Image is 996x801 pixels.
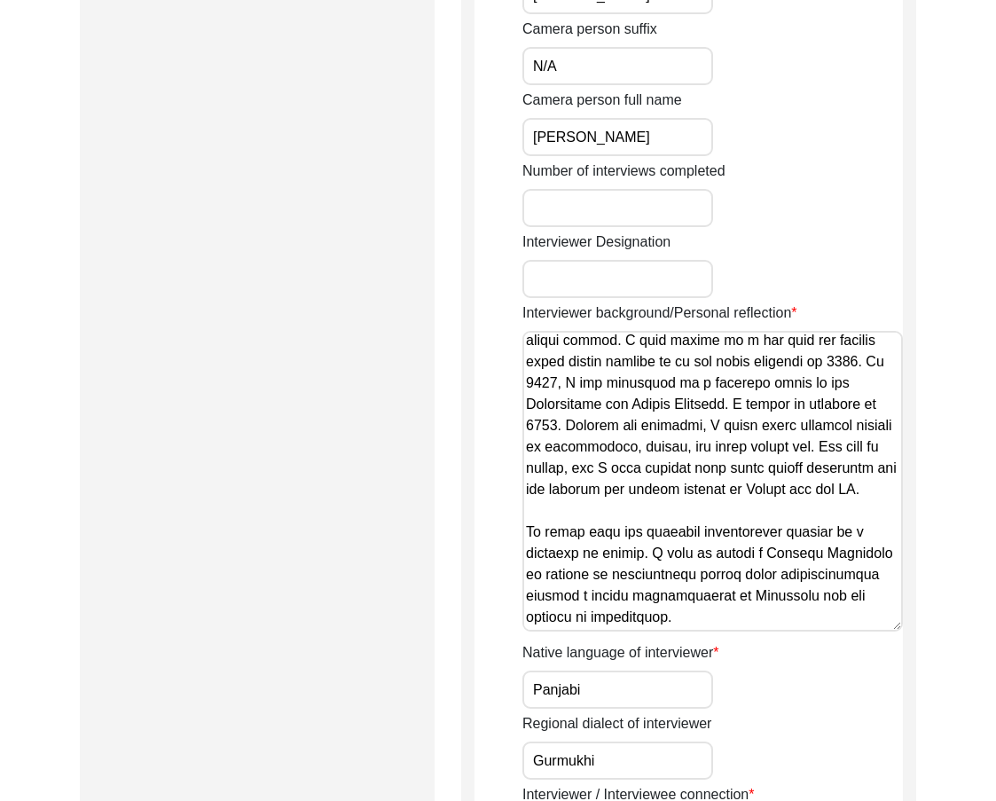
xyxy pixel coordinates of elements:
label: Interviewer background/Personal reflection [522,302,797,324]
label: Camera person suffix [522,19,657,40]
label: Number of interviews completed [522,161,725,182]
label: Camera person full name [522,90,682,111]
label: Regional dialect of interviewer [522,713,711,734]
label: Interviewer Designation [522,232,671,253]
label: Native language of interviewer [522,642,718,664]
